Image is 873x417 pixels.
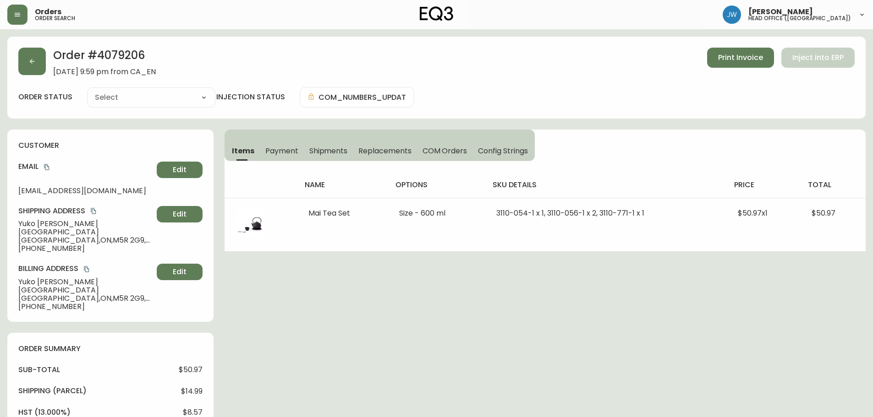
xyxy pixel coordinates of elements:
[42,162,51,172] button: copy
[18,286,153,294] span: [GEOGRAPHIC_DATA]
[18,303,153,311] span: [PHONE_NUMBER]
[707,48,774,68] button: Print Invoice
[35,8,61,16] span: Orders
[35,16,75,21] h5: order search
[308,208,350,218] span: Mai Tea Set
[18,206,153,216] h4: Shipping Address
[812,208,835,218] span: $50.97
[738,208,768,218] span: $50.97 x 1
[18,294,153,303] span: [GEOGRAPHIC_DATA] , ON , M5R 2G9 , CA
[216,92,285,102] h4: injection status
[423,146,467,156] span: COM Orders
[173,165,187,175] span: Edit
[18,264,153,274] h4: Billing Address
[18,187,153,195] span: [EMAIL_ADDRESS][DOMAIN_NAME]
[748,8,813,16] span: [PERSON_NAME]
[18,236,153,244] span: [GEOGRAPHIC_DATA] , ON , M5R 2G9 , CA
[18,386,87,396] h4: Shipping ( Parcel )
[53,48,156,68] h2: Order # 4079206
[232,146,254,156] span: Items
[82,265,91,274] button: copy
[157,162,203,178] button: Edit
[157,206,203,222] button: Edit
[18,244,153,253] span: [PHONE_NUMBER]
[18,365,60,375] h4: sub-total
[478,146,527,156] span: Config Strings
[183,408,203,417] span: $8.57
[309,146,348,156] span: Shipments
[808,180,858,190] h4: total
[734,180,793,190] h4: price
[18,344,203,354] h4: order summary
[18,228,153,236] span: [GEOGRAPHIC_DATA]
[18,162,153,172] h4: Email
[173,209,187,219] span: Edit
[358,146,411,156] span: Replacements
[748,16,851,21] h5: head office ([GEOGRAPHIC_DATA])
[493,180,719,190] h4: sku details
[305,180,381,190] h4: name
[723,5,741,24] img: f70929010774c8cbb26556ae233f20e2
[395,180,478,190] h4: options
[181,387,203,395] span: $14.99
[718,53,763,63] span: Print Invoice
[420,6,454,21] img: logo
[173,267,187,277] span: Edit
[236,209,265,238] img: 38b4f9e3-a6ec-4f38-8318-f1ad84d1f395.jpg
[18,141,203,151] h4: customer
[496,208,644,218] span: 3110-054-1 x 1, 3110-056-1 x 2, 3110-771-1 x 1
[18,278,153,286] span: Yuko [PERSON_NAME]
[179,366,203,374] span: $50.97
[265,146,298,156] span: Payment
[53,68,156,76] span: [DATE] 9:59 pm from CA_EN
[18,220,153,228] span: Yuko [PERSON_NAME]
[157,264,203,280] button: Edit
[89,206,98,216] button: copy
[18,92,72,102] label: order status
[399,209,474,217] li: Size - 600 ml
